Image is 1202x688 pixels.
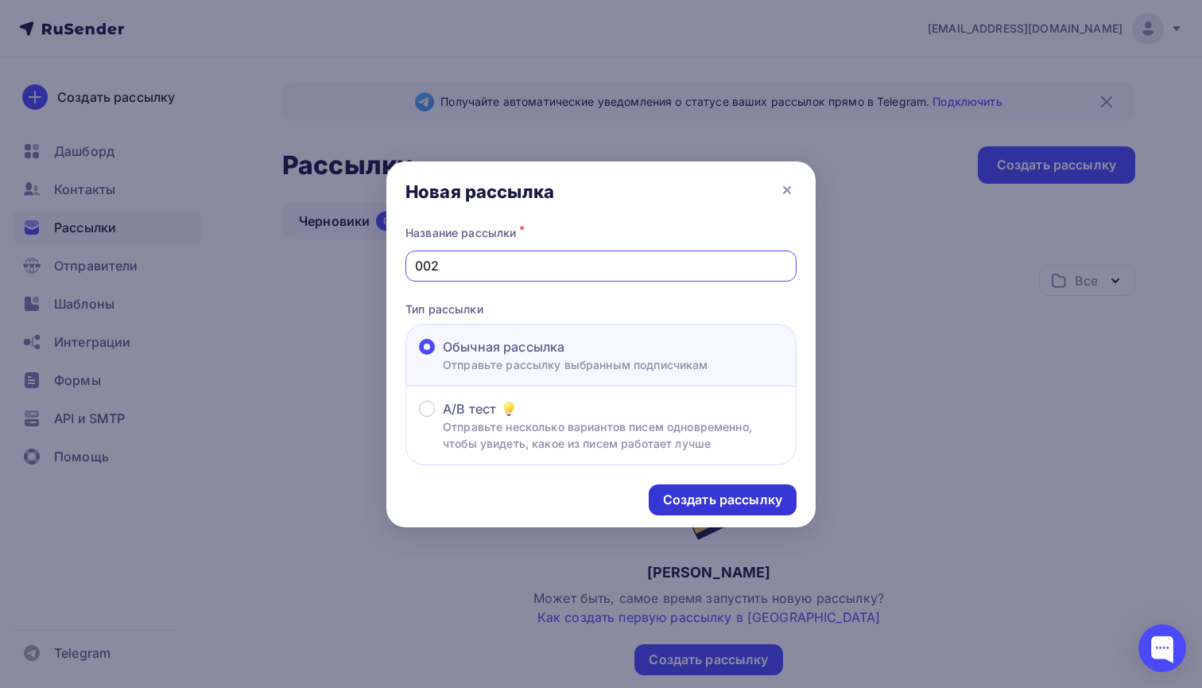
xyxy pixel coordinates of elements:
[443,418,783,452] p: Отправьте несколько вариантов писем одновременно, чтобы увидеть, какое из писем работает лучше
[405,222,797,244] div: Название рассылки
[415,256,788,275] input: Придумайте название рассылки
[663,491,782,509] div: Создать рассылку
[443,399,496,418] span: A/B тест
[443,356,708,373] p: Отправьте рассылку выбранным подписчикам
[405,181,554,203] div: Новая рассылка
[405,301,797,317] p: Тип рассылки
[443,337,564,356] span: Обычная рассылка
